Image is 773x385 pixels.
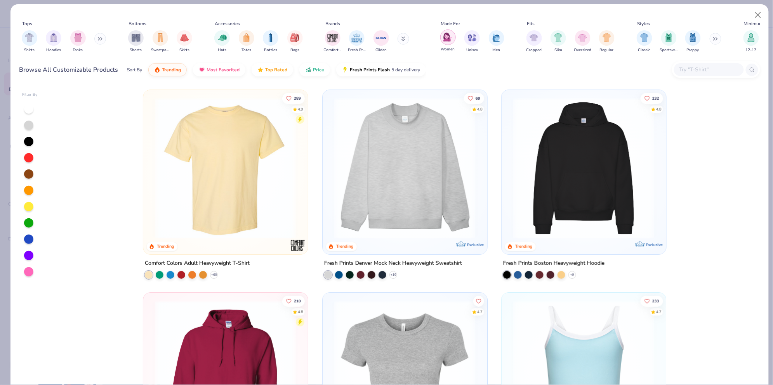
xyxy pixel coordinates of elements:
span: + 9 [570,272,574,277]
span: Comfort Colors [324,47,342,53]
span: Skirts [179,47,189,53]
div: Fresh Prints Boston Heavyweight Hoodie [503,258,605,268]
img: trending.gif [154,67,160,73]
img: Regular Image [603,33,611,42]
button: filter button [128,30,144,53]
div: filter for Classic [637,30,652,53]
span: Bottles [264,47,277,53]
div: Sort By [127,66,142,73]
input: Try "T-Shirt" [679,65,738,74]
span: Totes [241,47,251,53]
img: Classic Image [640,33,649,42]
div: filter for Hoodies [46,30,61,53]
span: Tanks [73,47,83,53]
button: filter button [574,30,591,53]
div: filter for Bags [287,30,303,53]
button: Like [282,93,305,104]
img: Preppy Image [689,33,697,42]
div: Browse All Customizable Products [19,65,118,74]
img: Cropped Image [530,33,538,42]
button: filter button [551,30,566,53]
img: 91acfc32-fd48-4d6b-bdad-a4c1a30ac3fc [509,98,658,239]
span: 69 [476,96,480,100]
div: filter for Comfort Colors [324,30,342,53]
span: Bags [290,47,299,53]
span: Slim [554,47,562,53]
button: filter button [177,30,192,53]
img: Totes Image [242,33,251,42]
div: filter for Sportswear [660,30,678,53]
div: 4.8 [477,106,483,112]
div: Fresh Prints Denver Mock Neck Heavyweight Sweatshirt [324,258,462,268]
div: Fits [527,20,535,27]
img: Men Image [492,33,501,42]
span: Hats [218,47,226,53]
span: 12-17 [746,47,757,53]
span: 289 [294,96,301,100]
button: filter button [348,30,366,53]
button: Like [464,93,484,104]
button: Fresh Prints Flash5 day delivery [336,63,426,76]
img: f5d85501-0dbb-4ee4-b115-c08fa3845d83 [330,98,479,239]
img: a90f7c54-8796-4cb2-9d6e-4e9644cfe0fe [479,98,628,239]
span: Men [493,47,500,53]
button: filter button [464,30,480,53]
div: filter for Shirts [22,30,37,53]
img: Gildan Image [375,32,387,44]
button: Close [751,8,766,22]
span: Gildan [375,47,387,53]
div: filter for Oversized [574,30,591,53]
span: Top Rated [265,67,287,73]
div: 4.7 [656,309,662,315]
span: Shorts [130,47,142,53]
img: most_fav.gif [199,67,205,73]
span: 5 day delivery [391,66,420,74]
img: Shorts Image [132,33,141,42]
div: Tops [22,20,32,27]
div: filter for 12-17 [743,30,759,53]
img: 12-17 Image [747,33,756,42]
span: 233 [652,299,659,303]
span: Fresh Prints Flash [350,67,390,73]
div: filter for Shorts [128,30,144,53]
button: filter button [489,30,504,53]
img: Hats Image [218,33,227,42]
span: Exclusive [646,242,663,247]
button: filter button [239,30,254,53]
img: Sportswear Image [665,33,673,42]
img: flash.gif [342,67,348,73]
span: Regular [600,47,614,53]
div: filter for Hats [214,30,230,53]
div: filter for Slim [551,30,566,53]
div: 4.8 [298,309,303,315]
img: TopRated.gif [257,67,264,73]
span: Trending [162,67,181,73]
img: Fresh Prints Image [351,32,363,44]
button: filter button [373,30,389,53]
div: filter for Skirts [177,30,192,53]
img: Oversized Image [578,33,587,42]
button: filter button [637,30,652,53]
button: Top Rated [252,63,293,76]
img: Comfort Colors logo [290,237,306,253]
span: Preppy [687,47,699,53]
button: Like [473,295,484,306]
button: filter button [324,30,342,53]
span: Most Favorited [207,67,240,73]
div: Comfort Colors Adult Heavyweight T-Shirt [145,258,250,268]
button: Trending [148,63,187,76]
div: filter for Gildan [373,30,389,53]
button: Like [641,93,663,104]
button: filter button [685,30,701,53]
div: Brands [325,20,340,27]
div: Accessories [215,20,240,27]
button: filter button [599,30,615,53]
button: filter button [46,30,61,53]
div: Made For [441,20,460,27]
div: filter for Sweatpants [151,30,169,53]
div: 4.7 [477,309,483,315]
span: Oversized [574,47,591,53]
span: Women [441,47,455,52]
button: filter button [660,30,678,53]
button: Like [282,295,305,306]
